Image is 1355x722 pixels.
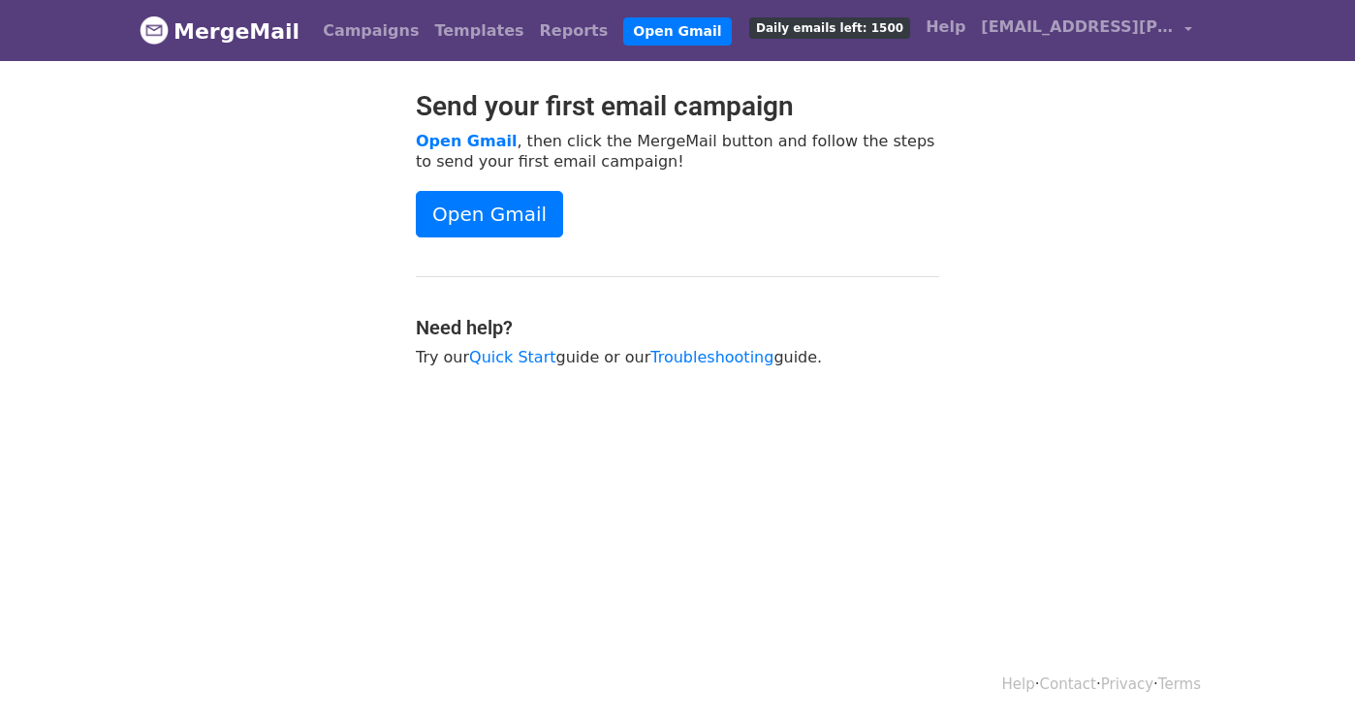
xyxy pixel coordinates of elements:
a: Open Gmail [416,191,563,237]
img: MergeMail logo [140,16,169,45]
a: Templates [426,12,531,50]
a: Privacy [1101,675,1153,693]
span: Daily emails left: 1500 [749,17,910,39]
a: Open Gmail [416,132,517,150]
a: MergeMail [140,11,299,51]
a: Reports [532,12,616,50]
a: Daily emails left: 1500 [741,8,918,47]
p: Try our guide or our guide. [416,347,939,367]
a: Campaigns [315,12,426,50]
a: Quick Start [469,348,555,366]
h2: Send your first email campaign [416,90,939,123]
h4: Need help? [416,316,939,339]
a: Contact [1040,675,1096,693]
a: [EMAIL_ADDRESS][PERSON_NAME][DOMAIN_NAME] [973,8,1200,53]
a: Terms [1158,675,1201,693]
p: , then click the MergeMail button and follow the steps to send your first email campaign! [416,131,939,172]
a: Help [918,8,973,47]
a: Help [1002,675,1035,693]
a: Troubleshooting [650,348,773,366]
span: [EMAIL_ADDRESS][PERSON_NAME][DOMAIN_NAME] [981,16,1175,39]
a: Open Gmail [623,17,731,46]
